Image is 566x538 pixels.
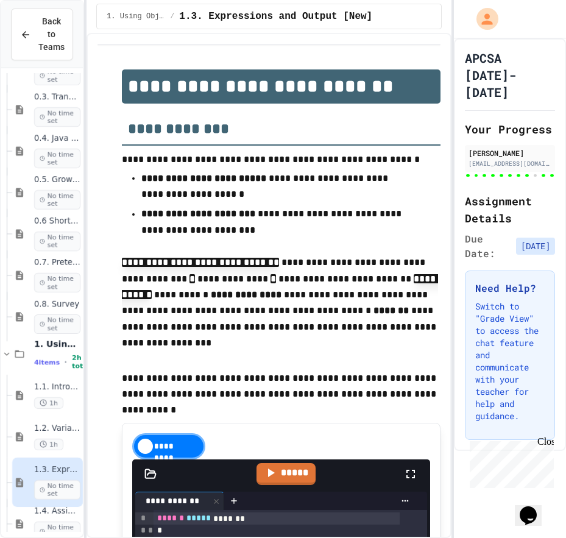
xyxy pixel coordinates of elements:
h2: Your Progress [465,121,555,138]
span: No time set [34,314,80,334]
span: 1. Using Objects and Methods [34,338,80,349]
span: 1h [34,397,63,409]
span: No time set [34,232,80,251]
span: 1.1. Introduction to Algorithms, Programming, and Compilers [34,382,80,392]
span: No time set [34,480,80,500]
span: 0.5. Growth Mindset and Pair Programming [34,175,80,185]
span: 1.2. Variables and Data Types [34,423,80,434]
span: 1h [34,439,63,450]
span: 0.4. Java Development Environments [34,133,80,144]
span: No time set [34,66,80,85]
span: 0.7. Pretest for the AP CSA Exam [34,258,80,268]
span: • [65,357,67,367]
span: 1.3. Expressions and Output [New] [34,465,80,475]
span: 1. Using Objects and Methods [107,12,165,21]
span: 1.4. Assignment and Input [34,506,80,517]
span: No time set [34,273,80,292]
span: 0.3. Transitioning from AP CSP to AP CSA [34,92,80,102]
span: Back to Teams [38,15,65,54]
span: [DATE] [516,238,555,255]
span: 2h total [72,354,90,370]
span: / [170,12,174,21]
div: My Account [464,5,501,33]
div: [PERSON_NAME] [469,147,551,158]
div: [EMAIL_ADDRESS][DOMAIN_NAME] [469,159,551,168]
span: 0.6 Short PD Pretest [34,216,80,227]
button: Back to Teams [11,9,73,60]
div: Chat with us now!Close [5,5,84,77]
span: Due Date: [465,232,511,261]
span: 1.3. Expressions and Output [New] [179,9,372,24]
span: 4 items [34,358,60,366]
span: No time set [34,107,80,127]
iframe: chat widget [515,489,554,526]
span: No time set [34,190,80,210]
p: Switch to "Grade View" to access the chat feature and communicate with your teacher for help and ... [475,300,545,422]
iframe: chat widget [465,436,554,488]
span: No time set [34,149,80,168]
h1: APCSA [DATE]-[DATE] [465,49,555,101]
h2: Assignment Details [465,193,555,227]
span: 0.8. Survey [34,299,80,310]
h3: Need Help? [475,281,545,296]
